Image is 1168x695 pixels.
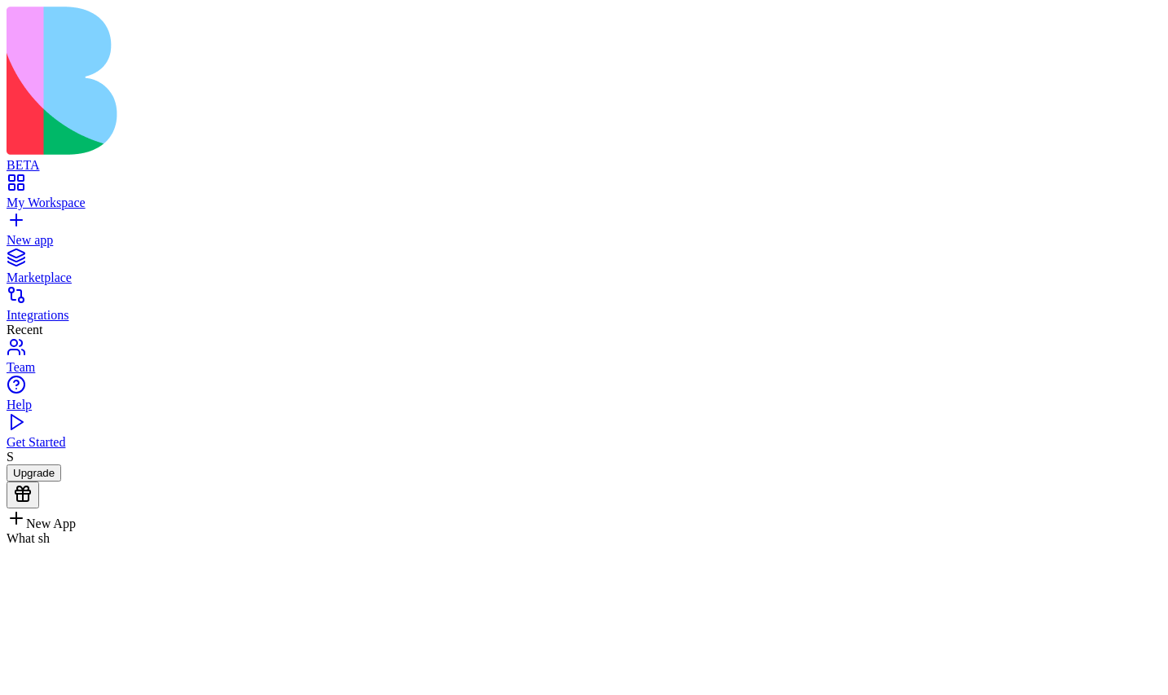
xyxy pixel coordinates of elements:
div: New app [7,233,1161,248]
a: Get Started [7,420,1161,450]
a: My Workspace [7,181,1161,210]
a: BETA [7,143,1161,173]
div: Get Started [7,435,1161,450]
button: Upgrade [7,464,61,482]
div: Help [7,398,1161,412]
a: Help [7,383,1161,412]
div: Marketplace [7,271,1161,285]
span: New App [26,517,76,530]
span: Recent [7,323,42,337]
a: New app [7,218,1161,248]
div: Integrations [7,308,1161,323]
a: Upgrade [7,465,61,479]
div: BETA [7,158,1161,173]
a: Integrations [7,293,1161,323]
a: Team [7,345,1161,375]
img: logo [7,7,662,155]
a: Marketplace [7,256,1161,285]
div: Team [7,360,1161,375]
div: My Workspace [7,196,1161,210]
span: S [7,450,14,464]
